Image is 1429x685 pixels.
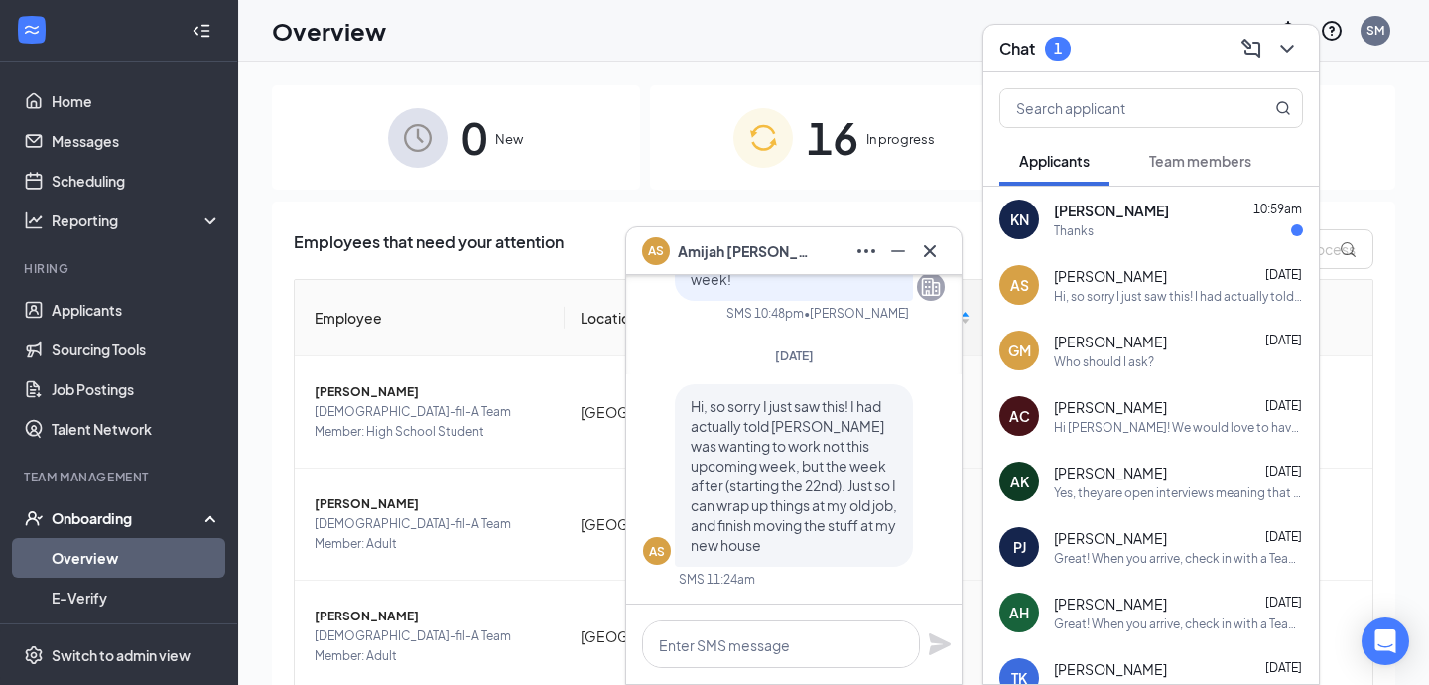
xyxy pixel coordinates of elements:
[804,305,909,322] span: • [PERSON_NAME]
[52,121,221,161] a: Messages
[1366,22,1384,39] div: SM
[315,514,549,554] span: [DEMOGRAPHIC_DATA]-fil-A Team Member: Adult
[850,235,882,267] button: Ellipses
[726,305,804,322] div: SMS 10:48pm
[24,210,44,230] svg: Analysis
[24,508,44,528] svg: UserCheck
[1275,100,1291,116] svg: MagnifyingGlass
[1000,89,1235,127] input: Search applicant
[678,240,817,262] span: Amijah [PERSON_NAME]
[24,469,217,485] div: Team Management
[315,402,549,442] span: [DEMOGRAPHIC_DATA]-fil-A Team Member: High School Student
[1054,201,1169,220] span: [PERSON_NAME]
[1265,464,1302,479] span: [DATE]
[886,239,910,263] svg: Minimize
[1276,19,1300,43] svg: Notifications
[1265,529,1302,544] span: [DATE]
[52,369,221,409] a: Job Postings
[1054,550,1303,567] div: Great! When you arrive, check in with a Team Member and add your information to the sign-in sheet.
[928,632,952,656] svg: Plane
[1054,222,1094,239] div: Thanks
[1054,40,1062,57] div: 1
[52,210,222,230] div: Reporting
[1265,595,1302,610] span: [DATE]
[294,229,564,269] span: Employees that need your attention
[315,626,549,666] span: [DEMOGRAPHIC_DATA]-fil-A Team Member: Adult
[1054,353,1154,370] div: Who should I ask?
[52,508,204,528] div: Onboarding
[775,348,814,363] span: [DATE]
[882,235,914,267] button: Minimize
[315,607,549,626] span: [PERSON_NAME]
[52,578,221,617] a: E-Verify
[52,409,221,449] a: Talent Network
[1054,463,1167,482] span: [PERSON_NAME]
[1008,341,1031,360] div: GM
[272,14,386,48] h1: Overview
[679,571,755,588] div: SMS 11:24am
[1362,617,1409,665] div: Open Intercom Messenger
[866,129,935,149] span: In progress
[315,494,549,514] span: [PERSON_NAME]
[1009,603,1029,622] div: AH
[565,356,741,469] td: [GEOGRAPHIC_DATA]
[52,330,221,369] a: Sourcing Tools
[1054,266,1167,286] span: [PERSON_NAME]
[918,239,942,263] svg: Cross
[1054,616,1303,632] div: Great! When you arrive, check in with a Team Member and add your information to the sign-in sheet.
[1253,202,1302,216] span: 10:59am
[1265,267,1302,282] span: [DATE]
[1054,594,1167,614] span: [PERSON_NAME]
[24,260,217,277] div: Hiring
[295,280,565,356] th: Employee
[854,239,878,263] svg: Ellipses
[52,290,221,330] a: Applicants
[52,81,221,121] a: Home
[1013,537,1026,557] div: PJ
[22,20,42,40] svg: WorkstreamLogo
[1265,333,1302,347] span: [DATE]
[1265,660,1302,675] span: [DATE]
[1010,275,1029,295] div: AS
[461,103,487,172] span: 0
[1239,37,1263,61] svg: ComposeMessage
[565,469,741,581] td: [GEOGRAPHIC_DATA]
[999,38,1035,60] h3: Chat
[1019,152,1090,170] span: Applicants
[1010,209,1029,229] div: KN
[691,397,897,554] span: Hi, so sorry I just saw this! I had actually told [PERSON_NAME] was wanting to work not this upco...
[1054,659,1167,679] span: [PERSON_NAME]
[1265,398,1302,413] span: [DATE]
[52,161,221,201] a: Scheduling
[52,538,221,578] a: Overview
[565,280,741,356] th: Location
[1271,33,1303,65] button: ChevronDown
[1054,528,1167,548] span: [PERSON_NAME]
[919,275,943,299] svg: Company
[1149,152,1251,170] span: Team members
[914,235,946,267] button: Cross
[1010,472,1029,491] div: AK
[1054,484,1303,501] div: Yes, they are open interviews meaning that anyone is able to attend during the time frame. We wil...
[1054,288,1303,305] div: Hi, so sorry I just saw this! I had actually told [PERSON_NAME] was wanting to work not this upco...
[1054,419,1303,436] div: Hi [PERSON_NAME]! We would love to have you join our team! Our starting rate is $10.50, and we wi...
[1054,397,1167,417] span: [PERSON_NAME]
[1275,37,1299,61] svg: ChevronDown
[1320,19,1344,43] svg: QuestionInfo
[52,617,221,657] a: Onboarding Documents
[649,543,665,560] div: AS
[192,21,211,41] svg: Collapse
[807,103,858,172] span: 16
[52,645,191,665] div: Switch to admin view
[1235,33,1267,65] button: ComposeMessage
[495,129,523,149] span: New
[315,382,549,402] span: [PERSON_NAME]
[1054,332,1167,351] span: [PERSON_NAME]
[1009,406,1030,426] div: AC
[24,645,44,665] svg: Settings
